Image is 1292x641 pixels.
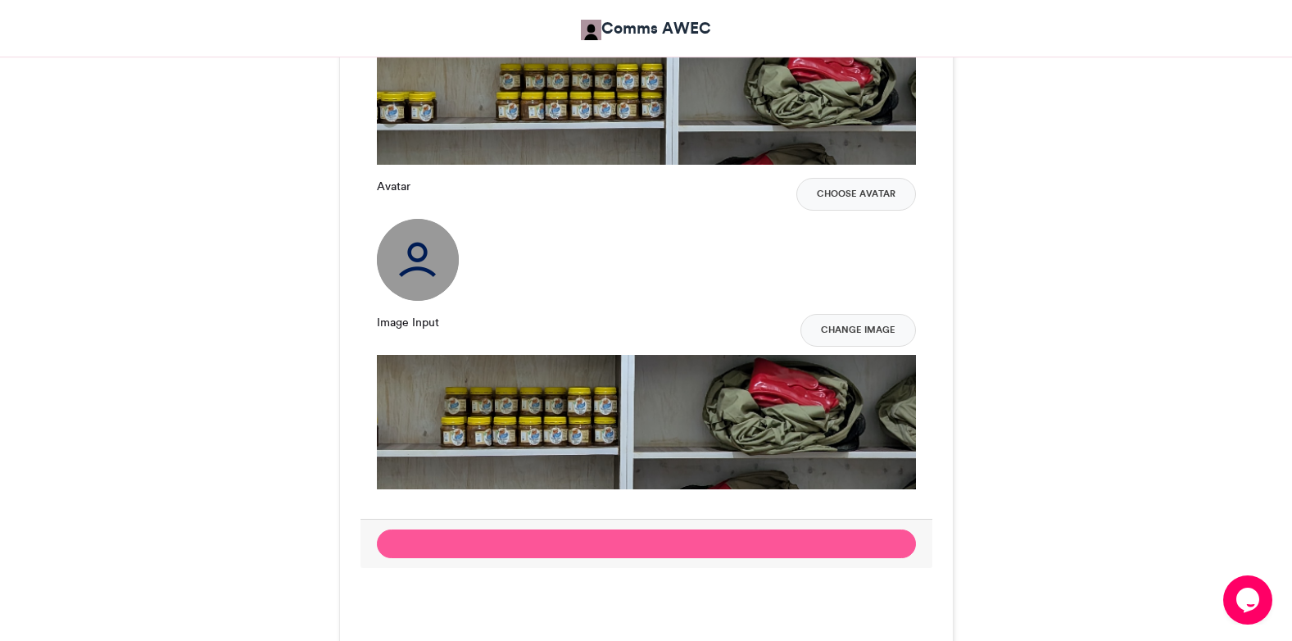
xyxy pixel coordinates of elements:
label: Image Input [377,314,439,331]
a: Comms AWEC [581,16,711,40]
label: Avatar [377,178,410,195]
button: Change Image [800,314,916,347]
img: Comms AWEC [581,20,601,40]
iframe: chat widget [1223,575,1276,625]
img: user_circle.png [377,219,459,301]
button: Choose Avatar [796,178,916,211]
